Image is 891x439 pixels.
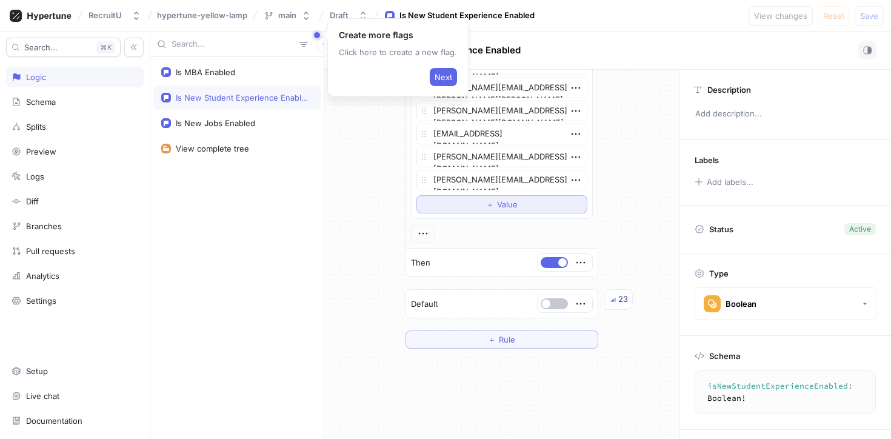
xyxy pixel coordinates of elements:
[259,5,316,25] button: main
[88,10,122,21] div: RecruitU
[26,122,46,132] div: Splits
[26,147,56,156] div: Preview
[416,101,587,121] textarea: [PERSON_NAME][EMAIL_ADDRESS][PERSON_NAME][DOMAIN_NAME]
[690,174,757,190] button: Add labels...
[707,85,751,95] p: Description
[618,293,628,306] div: 23
[399,10,535,22] div: Is New Student Experience Enabled
[157,11,247,19] span: hypertune-yellow-lamp
[818,6,850,25] button: Reset
[411,257,430,269] p: Then
[709,269,729,278] p: Type
[26,366,48,376] div: Setup
[26,97,56,107] div: Schema
[709,221,733,238] p: Status
[172,38,295,50] input: Search...
[497,201,518,208] span: Value
[26,416,82,426] div: Documentation
[24,44,58,51] span: Search...
[26,391,59,401] div: Live chat
[860,12,878,19] span: Save
[176,118,255,128] div: Is New Jobs Enabled
[416,78,587,98] textarea: [PERSON_NAME][EMAIL_ADDRESS][PERSON_NAME][PERSON_NAME][DOMAIN_NAME]
[726,299,756,309] div: Boolean
[416,195,587,213] button: ＋Value
[6,411,144,431] a: Documentation
[26,271,59,281] div: Analytics
[488,336,496,343] span: ＋
[26,221,62,231] div: Branches
[416,124,587,144] textarea: [EMAIL_ADDRESS][DOMAIN_NAME]
[26,246,75,256] div: Pull requests
[6,38,121,57] button: Search...K
[330,10,349,21] div: Draft
[325,5,373,25] button: Draft
[176,67,235,77] div: Is MBA Enabled
[176,93,308,102] div: Is New Student Experience Enabled
[823,12,844,19] span: Reset
[278,10,296,21] div: main
[695,155,719,165] p: Labels
[690,104,881,124] p: Add description...
[26,172,44,181] div: Logs
[26,196,39,206] div: Diff
[499,336,515,343] span: Rule
[411,298,438,310] p: Default
[26,72,46,82] div: Logic
[416,147,587,167] textarea: [PERSON_NAME][EMAIL_ADDRESS][DOMAIN_NAME]
[26,296,56,306] div: Settings
[405,330,598,349] button: ＋Rule
[96,41,115,53] div: K
[416,170,587,190] textarea: [PERSON_NAME][EMAIL_ADDRESS][DOMAIN_NAME]
[749,6,813,25] button: View changes
[695,287,876,320] button: Boolean
[754,12,807,19] span: View changes
[709,351,740,361] p: Schema
[84,5,146,25] button: RecruitU
[849,224,871,235] div: Active
[176,144,249,153] div: View complete tree
[855,6,884,25] button: Save
[486,201,494,208] span: ＋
